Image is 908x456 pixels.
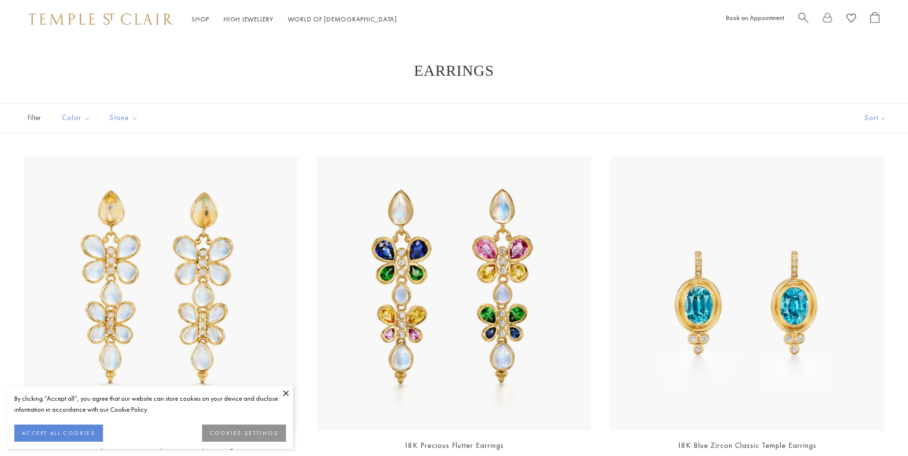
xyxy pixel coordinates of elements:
button: Show sort by [843,103,908,132]
button: COOKIES SETTINGS [202,425,286,442]
a: High JewelleryHigh Jewellery [224,15,274,23]
span: Color [57,112,98,124]
button: Stone [102,107,145,129]
a: Open Shopping Bag [870,12,879,27]
img: 18K Blue Zircon Classic Temple Earrings [610,157,884,431]
img: Temple St. Clair [29,13,173,25]
a: World of [DEMOGRAPHIC_DATA]World of [DEMOGRAPHIC_DATA] [288,15,397,23]
h1: Earrings [38,62,870,79]
a: Search [798,12,808,27]
img: 18K Luna Flutter Drop Earrings [24,157,298,431]
nav: Main navigation [192,13,397,25]
button: Color [55,107,98,129]
button: ACCEPT ALL COOKIES [14,425,103,442]
a: 18K [PERSON_NAME] Flutter Drop Earrings [84,440,237,450]
a: 18K Precious Flutter Earrings [404,440,504,450]
a: 18K Blue Zircon Classic Temple Earrings [677,440,816,450]
a: ShopShop [192,15,209,23]
a: 18K Precious Flutter Earrings18K Precious Flutter Earrings [317,157,591,431]
a: Book an Appointment [726,13,784,22]
img: 18K Precious Flutter Earrings [317,157,591,431]
span: Stone [105,112,145,124]
div: By clicking “Accept all”, you agree that our website can store cookies on your device and disclos... [14,393,286,415]
iframe: Gorgias live chat messenger [860,411,898,446]
a: View Wishlist [847,12,856,27]
a: 18K Luna Flutter Drop Earrings18K Luna Flutter Drop Earrings [24,157,298,431]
